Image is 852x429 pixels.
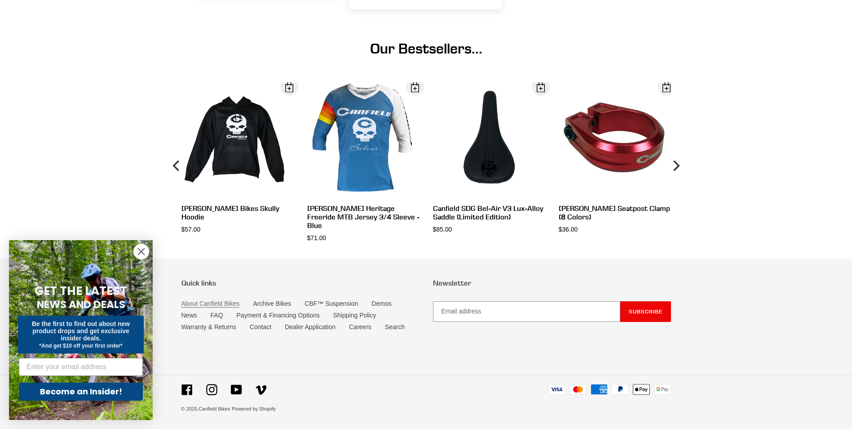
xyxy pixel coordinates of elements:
[433,279,671,287] p: Newsletter
[250,323,271,331] a: Contact
[181,300,240,308] a: About Canfield Bikes
[19,383,143,401] button: Become an Insider!
[181,82,294,234] a: [PERSON_NAME] Bikes Skully Hoodie $57.00 Open Dialog Canfield Bikes Skully Hoodie
[371,300,391,307] a: Demos
[199,406,230,411] a: Canfield Bikes
[181,323,236,331] a: Warranty & Returns
[237,312,320,319] a: Payment & Financing Options
[35,283,127,299] span: GET THE LATEST
[181,279,419,287] p: Quick links
[168,82,186,250] button: Previous
[39,343,122,349] span: *And get $10 off your first order*
[19,358,143,376] input: Enter your email address
[181,406,230,411] small: © 2025,
[253,300,291,307] a: Archive Bikes
[620,301,671,322] button: Subscribe
[37,297,125,312] span: NEWS AND DEALS
[349,323,371,331] a: Careers
[133,244,149,259] button: Close dialog
[32,320,130,342] span: Be the first to find out about new product drops and get exclusive insider deals.
[333,312,376,319] a: Shipping Policy
[181,40,671,57] h1: Our Bestsellers...
[385,323,405,331] a: Search
[211,312,223,319] a: FAQ
[667,82,684,250] button: Next
[433,301,620,322] input: Email address
[285,323,336,331] a: Dealer Application
[305,300,358,307] a: CBF™ Suspension
[629,308,662,315] span: Subscribe
[232,406,276,411] a: Powered by Shopify
[181,312,197,319] a: News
